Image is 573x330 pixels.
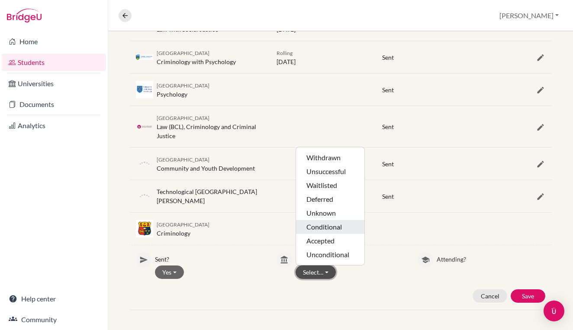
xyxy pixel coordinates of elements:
button: Waitlisted [296,178,364,192]
span: Sent [382,54,394,61]
div: Psychology [157,81,209,99]
span: [GEOGRAPHIC_DATA] [157,115,209,121]
p: Sent? [155,252,264,264]
img: default-university-logo-42dd438d0b49c2174d4c41c49dcd67eec2da6d16b3a2f6d5de70cc347232e317.png [136,188,153,205]
img: ie_ucd_11chb4vc.jpeg [136,55,153,60]
div: Open Intercom Messenger [544,301,564,321]
div: Criminology [157,220,209,238]
span: [GEOGRAPHIC_DATA] [157,82,209,89]
button: Select… [296,265,336,279]
span: Sent [382,123,394,130]
button: Cancel [473,289,507,303]
a: Community [2,311,106,328]
a: Documents [2,96,106,113]
button: Accepted [296,234,364,248]
img: Bridge-U [7,9,42,23]
p: Attending? [437,252,545,264]
div: Select… [296,147,365,265]
a: Students [2,54,106,71]
button: [PERSON_NAME] [496,7,563,24]
button: Unsuccessful [296,165,364,178]
span: [GEOGRAPHIC_DATA] [157,221,209,228]
button: Yes [155,265,184,279]
button: Unknown [296,206,364,220]
a: Home [2,33,106,50]
span: Sent [382,160,394,168]
div: Community and Youth Development [157,155,255,173]
img: default-university-logo-42dd438d0b49c2174d4c41c49dcd67eec2da6d16b3a2f6d5de70cc347232e317.png [136,155,153,172]
span: [GEOGRAPHIC_DATA] [157,50,209,56]
span: Sent [382,86,394,94]
a: Universities [2,75,106,92]
button: Conditional [296,220,364,234]
span: [GEOGRAPHIC_DATA] [157,156,209,163]
button: Unconditional [296,248,364,262]
button: Deferred [296,192,364,206]
a: Analytics [2,117,106,134]
div: [DATE] [270,48,376,66]
span: Rolling [277,50,293,56]
div: Criminology with Psychology [157,48,236,66]
a: Help center [2,290,106,307]
button: Withdrawn [296,151,364,165]
div: Technological [GEOGRAPHIC_DATA][PERSON_NAME] [157,187,264,205]
img: ie_tcd_3wam82nr.jpeg [136,81,153,98]
img: ie_nat_pdw8j8w1.png [136,123,153,130]
span: Sent [382,193,394,200]
div: Law (BCL), Criminology and Criminal Justice [157,113,264,140]
button: Save [511,289,545,303]
img: ie_ucc_vgi4kjsq.png [136,220,153,237]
